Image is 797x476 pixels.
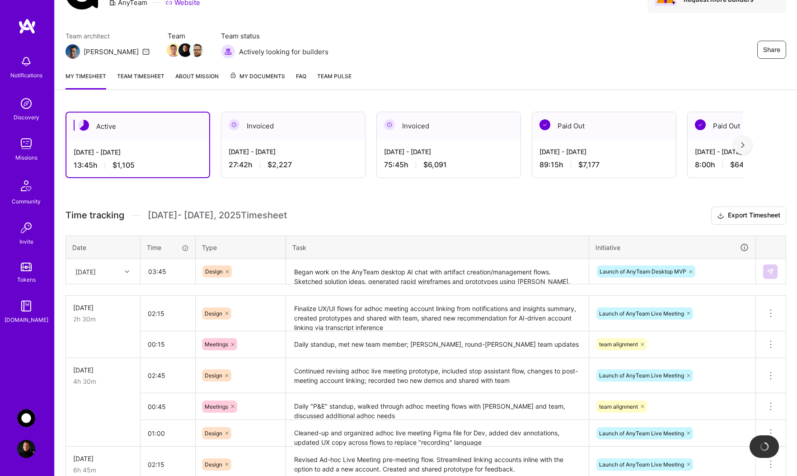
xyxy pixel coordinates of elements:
[17,440,35,458] img: User Avatar
[578,160,600,170] span: $7,177
[539,160,669,170] div: 89:15 h
[17,135,35,153] img: teamwork
[141,259,195,283] input: HH:MM
[15,153,38,162] div: Missions
[17,94,35,113] img: discovery
[73,314,133,324] div: 2h 30m
[17,52,35,71] img: bell
[384,119,395,130] img: Invoiced
[286,236,589,259] th: Task
[423,160,447,170] span: $6,091
[595,242,749,253] div: Initiative
[117,71,164,90] a: Team timesheet
[141,395,195,419] input: HH:MM
[384,160,513,170] div: 75:45 h
[287,359,588,393] textarea: Continued revising adhoc live meeting prototype, included stop assistant flow, changes to post-me...
[539,119,550,130] img: Paid Out
[532,112,676,140] div: Paid Out
[74,160,202,170] div: 13:45 h
[66,210,124,221] span: Time tracking
[179,42,191,58] a: Team Member Avatar
[287,260,588,284] textarea: Began work on the AnyTeam desktop AI chat with artifact creation/management flows. Sketched solut...
[141,421,195,445] input: HH:MM
[267,160,292,170] span: $2,227
[296,71,306,90] a: FAQ
[66,113,209,140] div: Active
[73,303,133,312] div: [DATE]
[221,31,328,41] span: Team status
[230,71,285,90] a: My Documents
[741,142,745,148] img: right
[17,275,36,284] div: Tokens
[763,264,778,279] div: null
[73,454,133,463] div: [DATE]
[66,31,150,41] span: Team architect
[17,297,35,315] img: guide book
[66,44,80,59] img: Team Architect
[287,332,588,357] textarea: Daily standup, met new team member; [PERSON_NAME], round-[PERSON_NAME] team updates
[21,263,32,271] img: tokens
[18,18,36,34] img: logo
[168,31,203,41] span: Team
[599,403,638,410] span: team alignment
[84,47,139,57] div: [PERSON_NAME]
[147,243,189,252] div: Time
[695,119,706,130] img: Paid Out
[599,310,684,317] span: Launch of AnyTeam Live Meeting
[730,160,748,170] span: $643
[757,41,786,59] button: Share
[287,394,588,419] textarea: Daily "P&E" standup, walked through adhoc meeting flows with [PERSON_NAME] and team, discussed ad...
[73,377,133,386] div: 4h 30m
[66,71,106,90] a: My timesheet
[317,73,352,80] span: Team Pulse
[711,207,786,225] button: Export Timesheet
[19,237,33,246] div: Invite
[377,112,520,140] div: Invoiced
[141,363,195,387] input: HH:MM
[74,147,202,157] div: [DATE] - [DATE]
[14,113,39,122] div: Discovery
[12,197,41,206] div: Community
[221,112,365,140] div: Invoiced
[287,297,588,330] textarea: Finalize UX/UI flows for adhoc meeting account linking from notifications and insights summary, c...
[66,236,141,259] th: Date
[287,421,588,446] textarea: Cleaned-up and organized adhoc live meeting Figma file for Dev, added dev annotations, updated UX...
[205,372,222,379] span: Design
[239,47,328,57] span: Actively looking for builders
[5,315,48,325] div: [DOMAIN_NAME]
[142,48,150,55] i: icon Mail
[763,45,780,54] span: Share
[196,236,286,259] th: Type
[148,210,287,221] span: [DATE] - [DATE] , 2025 Timesheet
[205,341,228,348] span: Meetings
[229,119,239,130] img: Invoiced
[229,160,358,170] div: 27:42 h
[125,269,129,274] i: icon Chevron
[141,332,195,356] input: HH:MM
[599,341,638,348] span: team alignment
[599,430,684,437] span: Launch of AnyTeam Live Meeting
[17,219,35,237] img: Invite
[539,147,669,156] div: [DATE] - [DATE]
[600,268,686,275] span: Launch of AnyTeam Desktop MVP
[167,43,180,57] img: Team Member Avatar
[230,71,285,81] span: My Documents
[78,120,89,131] img: Active
[229,147,358,156] div: [DATE] - [DATE]
[15,175,37,197] img: Community
[317,71,352,90] a: Team Pulse
[205,310,222,317] span: Design
[205,430,222,437] span: Design
[759,442,769,452] img: loading
[205,461,222,468] span: Design
[73,465,133,475] div: 6h 45m
[599,461,684,468] span: Launch of AnyTeam Live Meeting
[599,372,684,379] span: Launch of AnyTeam Live Meeting
[767,268,774,275] img: Submit
[205,403,228,410] span: Meetings
[73,365,133,375] div: [DATE]
[75,267,96,276] div: [DATE]
[10,71,42,80] div: Notifications
[168,42,179,58] a: Team Member Avatar
[190,43,204,57] img: Team Member Avatar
